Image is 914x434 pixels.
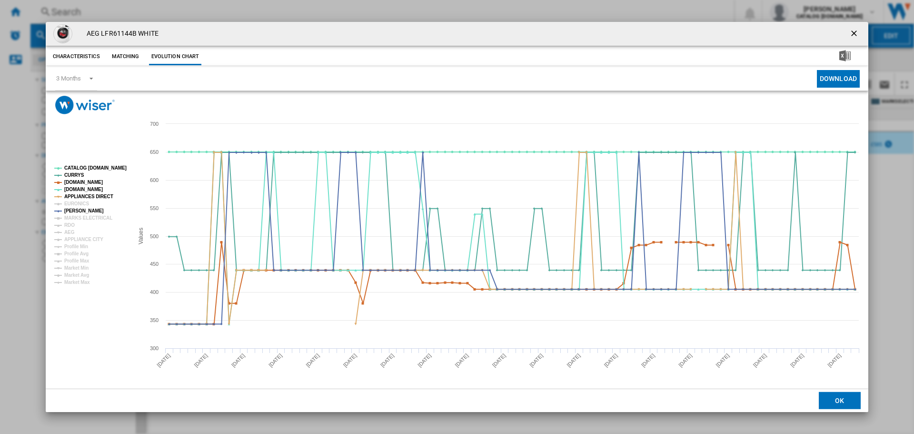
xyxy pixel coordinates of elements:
tspan: APPLIANCE CITY [64,237,103,242]
tspan: 300 [150,345,159,351]
tspan: [DATE] [603,353,619,368]
ng-md-icon: getI18NText('BUTTONS.CLOSE_DIALOG') [849,29,861,40]
tspan: 600 [150,177,159,183]
button: Characteristics [50,48,102,65]
button: Download in Excel [824,48,866,65]
button: Download [817,70,860,88]
tspan: [DATE] [789,353,805,368]
tspan: [DATE] [566,353,581,368]
tspan: Market Max [64,280,90,285]
button: Matching [105,48,147,65]
div: 3 Months [56,75,81,82]
h4: AEG LFR61144B WHITE [82,29,159,39]
tspan: [DATE] [305,353,320,368]
tspan: 500 [150,233,159,239]
tspan: 700 [150,121,159,127]
tspan: 400 [150,289,159,295]
tspan: [DATE] [640,353,656,368]
button: OK [819,392,861,409]
tspan: [DOMAIN_NAME] [64,187,103,192]
img: aeg_lfr61144b_704021_34-0100-0301.png [53,24,72,43]
tspan: [DATE] [156,353,171,368]
tspan: APPLIANCES DIRECT [64,194,113,199]
tspan: [DATE] [230,353,246,368]
tspan: Values [138,228,144,244]
tspan: 650 [150,149,159,155]
button: getI18NText('BUTTONS.CLOSE_DIALOG') [845,24,864,43]
tspan: CATALOG [DOMAIN_NAME] [64,165,127,171]
tspan: AEG [64,230,75,235]
img: logo_wiser_300x94.png [55,96,115,114]
tspan: [DATE] [379,353,395,368]
tspan: [DATE] [491,353,507,368]
tspan: CURRYS [64,172,84,178]
img: excel-24x24.png [839,50,851,61]
tspan: Profile Min [64,244,88,249]
button: Evolution chart [149,48,202,65]
tspan: Market Avg [64,273,89,278]
tspan: [DATE] [715,353,730,368]
tspan: EURONICS [64,201,89,206]
tspan: 450 [150,261,159,267]
tspan: [DATE] [193,353,209,368]
tspan: Profile Avg [64,251,89,256]
tspan: Profile Max [64,258,89,263]
tspan: 350 [150,317,159,323]
tspan: RDO [64,222,75,228]
tspan: [DATE] [677,353,693,368]
tspan: Market Min [64,265,89,271]
tspan: [DATE] [417,353,432,368]
tspan: [DOMAIN_NAME] [64,180,103,185]
tspan: [DATE] [454,353,470,368]
md-dialog: Product popup [46,22,868,413]
tspan: [DATE] [826,353,842,368]
tspan: MARKS ELECTRICAL [64,215,112,221]
tspan: [DATE] [268,353,283,368]
tspan: [DATE] [342,353,358,368]
tspan: [DATE] [528,353,544,368]
tspan: 550 [150,205,159,211]
tspan: [DATE] [752,353,768,368]
tspan: [PERSON_NAME] [64,208,104,213]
